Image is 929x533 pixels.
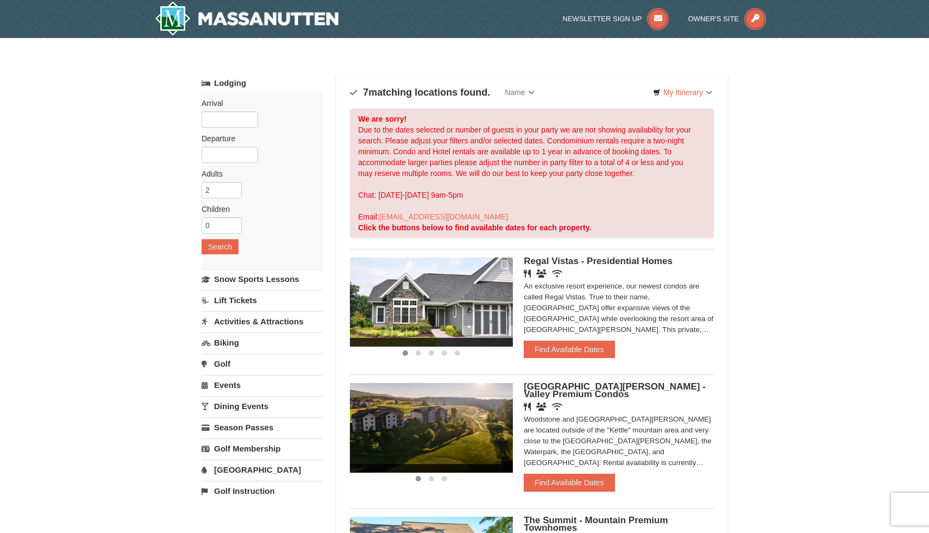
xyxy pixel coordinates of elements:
a: My Itinerary [646,84,719,101]
img: Massanutten Resort Logo [155,1,338,36]
i: Banquet Facilities [536,403,547,411]
h4: matching locations found. [350,87,490,98]
a: Golf Membership [202,438,323,459]
span: Owner's Site [688,15,739,23]
div: Woodstone and [GEOGRAPHIC_DATA][PERSON_NAME] are located outside of the "Kettle" mountain area an... [524,414,714,468]
label: Departure [202,133,315,144]
strong: Click the buttons below to find available dates for each property. [358,223,591,232]
a: [GEOGRAPHIC_DATA] [202,460,323,480]
a: Massanutten Resort [155,1,338,36]
a: [EMAIL_ADDRESS][DOMAIN_NAME] [379,212,508,221]
span: The Summit - Mountain Premium Townhomes [524,515,668,533]
i: Restaurant [524,403,531,411]
label: Children [202,204,315,215]
a: Snow Sports Lessons [202,269,323,289]
i: Banquet Facilities [536,269,547,278]
a: Season Passes [202,417,323,437]
a: Name [497,81,542,103]
a: Golf [202,354,323,374]
span: Regal Vistas - Presidential Homes [524,256,673,266]
a: Newsletter Sign Up [563,15,669,23]
a: Lodging [202,73,323,93]
strong: We are sorry! [358,115,406,123]
span: 7 [363,87,368,98]
button: Search [202,239,238,254]
i: Wireless Internet (free) [552,403,562,411]
a: Golf Instruction [202,481,323,501]
label: Adults [202,168,315,179]
span: [GEOGRAPHIC_DATA][PERSON_NAME] - Valley Premium Condos [524,381,706,399]
a: Lift Tickets [202,290,323,310]
a: Biking [202,333,323,353]
a: Activities & Attractions [202,311,323,331]
button: Find Available Dates [524,341,614,358]
div: Due to the dates selected or number of guests in your party we are not showing availability for y... [350,109,714,238]
i: Restaurant [524,269,531,278]
span: Newsletter Sign Up [563,15,642,23]
a: Owner's Site [688,15,767,23]
a: Events [202,375,323,395]
a: Dining Events [202,396,323,416]
i: Wireless Internet (free) [552,269,562,278]
label: Arrival [202,98,315,109]
button: Find Available Dates [524,474,614,491]
div: An exclusive resort experience, our newest condos are called Regal Vistas. True to their name, [G... [524,281,714,335]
